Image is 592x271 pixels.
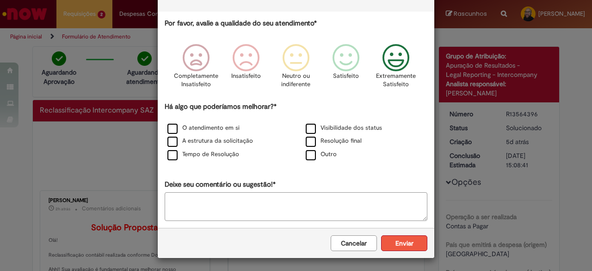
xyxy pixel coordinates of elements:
label: Outro [306,150,337,159]
label: Deixe seu comentário ou sugestão!* [165,180,276,189]
p: Satisfeito [333,72,359,81]
div: Neutro ou indiferente [272,37,320,101]
p: Extremamente Satisfeito [376,72,416,89]
label: Tempo de Resolução [167,150,239,159]
label: O atendimento em si [167,124,240,132]
label: Visibilidade dos status [306,124,382,132]
div: Extremamente Satisfeito [372,37,419,101]
label: Resolução final [306,137,362,145]
label: A estrutura da solicitação [167,137,253,145]
button: Enviar [381,235,427,251]
label: Por favor, avalie a qualidade do seu atendimento* [165,19,317,28]
div: Há algo que poderíamos melhorar?* [165,102,427,162]
div: Insatisfeito [222,37,270,101]
p: Neutro ou indiferente [279,72,313,89]
button: Cancelar [331,235,377,251]
div: Completamente Insatisfeito [172,37,219,101]
div: Satisfeito [322,37,370,101]
p: Insatisfeito [231,72,261,81]
p: Completamente Insatisfeito [174,72,218,89]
